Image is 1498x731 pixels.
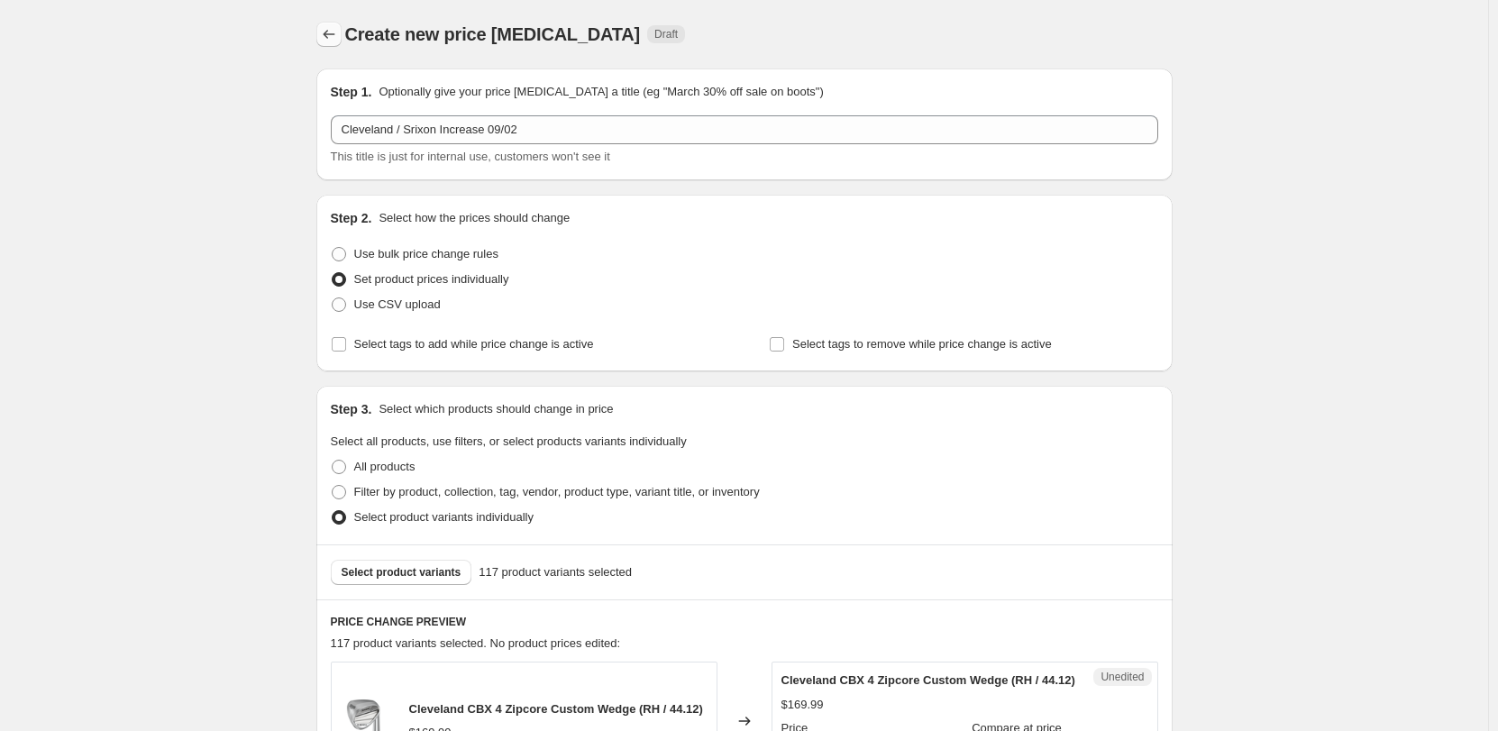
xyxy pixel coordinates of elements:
[781,696,824,714] div: $169.99
[331,115,1158,144] input: 30% off holiday sale
[379,400,613,418] p: Select which products should change in price
[316,22,342,47] button: Price change jobs
[342,565,461,580] span: Select product variants
[331,83,372,101] h2: Step 1.
[331,560,472,585] button: Select product variants
[331,400,372,418] h2: Step 3.
[379,83,823,101] p: Optionally give your price [MEDICAL_DATA] a title (eg "March 30% off sale on boots")
[792,337,1052,351] span: Select tags to remove while price change is active
[1101,670,1144,684] span: Unedited
[331,615,1158,629] h6: PRICE CHANGE PREVIEW
[331,150,610,163] span: This title is just for internal use, customers won't see it
[781,673,1075,687] span: Cleveland CBX 4 Zipcore Custom Wedge (RH / 44.12)
[354,485,760,498] span: Filter by product, collection, tag, vendor, product type, variant title, or inventory
[354,337,594,351] span: Select tags to add while price change is active
[331,636,621,650] span: 117 product variants selected. No product prices edited:
[331,434,687,448] span: Select all products, use filters, or select products variants individually
[654,27,678,41] span: Draft
[345,24,641,44] span: Create new price [MEDICAL_DATA]
[379,209,570,227] p: Select how the prices should change
[354,460,416,473] span: All products
[331,209,372,227] h2: Step 2.
[409,702,703,716] span: Cleveland CBX 4 Zipcore Custom Wedge (RH / 44.12)
[354,272,509,286] span: Set product prices individually
[354,510,534,524] span: Select product variants individually
[479,563,632,581] span: 117 product variants selected
[354,297,441,311] span: Use CSV upload
[354,247,498,260] span: Use bulk price change rules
